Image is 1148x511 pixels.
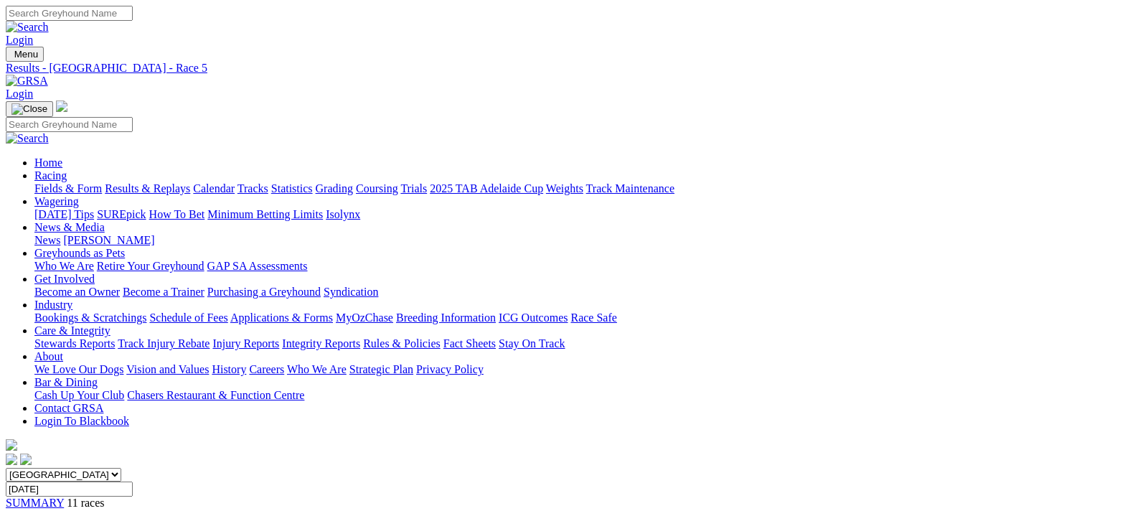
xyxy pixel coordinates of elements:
input: Search [6,117,133,132]
a: Privacy Policy [416,363,484,375]
a: Login [6,88,33,100]
img: facebook.svg [6,454,17,465]
a: Wagering [34,195,79,207]
a: News [34,234,60,246]
img: logo-grsa-white.png [6,439,17,451]
div: About [34,363,1129,376]
a: Cash Up Your Club [34,389,124,401]
a: Strategic Plan [349,363,413,375]
a: Statistics [271,182,313,194]
a: Breeding Information [396,311,496,324]
a: Trials [400,182,427,194]
a: Login [6,34,33,46]
img: Search [6,21,49,34]
a: Who We Are [287,363,347,375]
a: Results & Replays [105,182,190,194]
div: Racing [34,182,1129,195]
a: Bar & Dining [34,376,98,388]
img: Search [6,132,49,145]
img: Close [11,103,47,115]
a: SUMMARY [6,497,64,509]
a: Schedule of Fees [149,311,227,324]
a: Get Involved [34,273,95,285]
a: Syndication [324,286,378,298]
a: Race Safe [570,311,616,324]
a: ICG Outcomes [499,311,568,324]
a: Bookings & Scratchings [34,311,146,324]
div: Care & Integrity [34,337,1129,350]
a: Rules & Policies [363,337,441,350]
input: Search [6,6,133,21]
a: Who We Are [34,260,94,272]
a: Industry [34,299,72,311]
a: Calendar [193,182,235,194]
div: Wagering [34,208,1129,221]
span: 11 races [67,497,104,509]
a: History [212,363,246,375]
img: logo-grsa-white.png [56,100,67,112]
a: Track Maintenance [586,182,674,194]
a: Weights [546,182,583,194]
a: Care & Integrity [34,324,110,337]
a: 2025 TAB Adelaide Cup [430,182,543,194]
button: Toggle navigation [6,101,53,117]
a: Integrity Reports [282,337,360,350]
span: Menu [14,49,38,60]
div: Greyhounds as Pets [34,260,1129,273]
a: Vision and Values [126,363,209,375]
a: How To Bet [149,208,205,220]
a: We Love Our Dogs [34,363,123,375]
div: Bar & Dining [34,389,1129,402]
a: Become an Owner [34,286,120,298]
a: Login To Blackbook [34,415,129,427]
a: [DATE] Tips [34,208,94,220]
a: Coursing [356,182,398,194]
img: GRSA [6,75,48,88]
a: Purchasing a Greyhound [207,286,321,298]
a: Results - [GEOGRAPHIC_DATA] - Race 5 [6,62,1129,75]
a: News & Media [34,221,105,233]
a: Isolynx [326,208,360,220]
a: Tracks [237,182,268,194]
a: About [34,350,63,362]
a: Grading [316,182,353,194]
a: MyOzChase [336,311,393,324]
a: Careers [249,363,284,375]
a: SUREpick [97,208,146,220]
div: News & Media [34,234,1129,247]
a: Fields & Form [34,182,102,194]
a: [PERSON_NAME] [63,234,154,246]
a: Retire Your Greyhound [97,260,204,272]
div: Industry [34,311,1129,324]
a: Applications & Forms [230,311,333,324]
a: Chasers Restaurant & Function Centre [127,389,304,401]
a: Greyhounds as Pets [34,247,125,259]
a: Track Injury Rebate [118,337,210,350]
a: Racing [34,169,67,182]
a: Home [34,156,62,169]
input: Select date [6,482,133,497]
a: Become a Trainer [123,286,204,298]
a: Stewards Reports [34,337,115,350]
div: Get Involved [34,286,1129,299]
button: Toggle navigation [6,47,44,62]
a: Injury Reports [212,337,279,350]
a: Fact Sheets [443,337,496,350]
a: Contact GRSA [34,402,103,414]
img: twitter.svg [20,454,32,465]
a: Minimum Betting Limits [207,208,323,220]
a: Stay On Track [499,337,565,350]
a: GAP SA Assessments [207,260,308,272]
